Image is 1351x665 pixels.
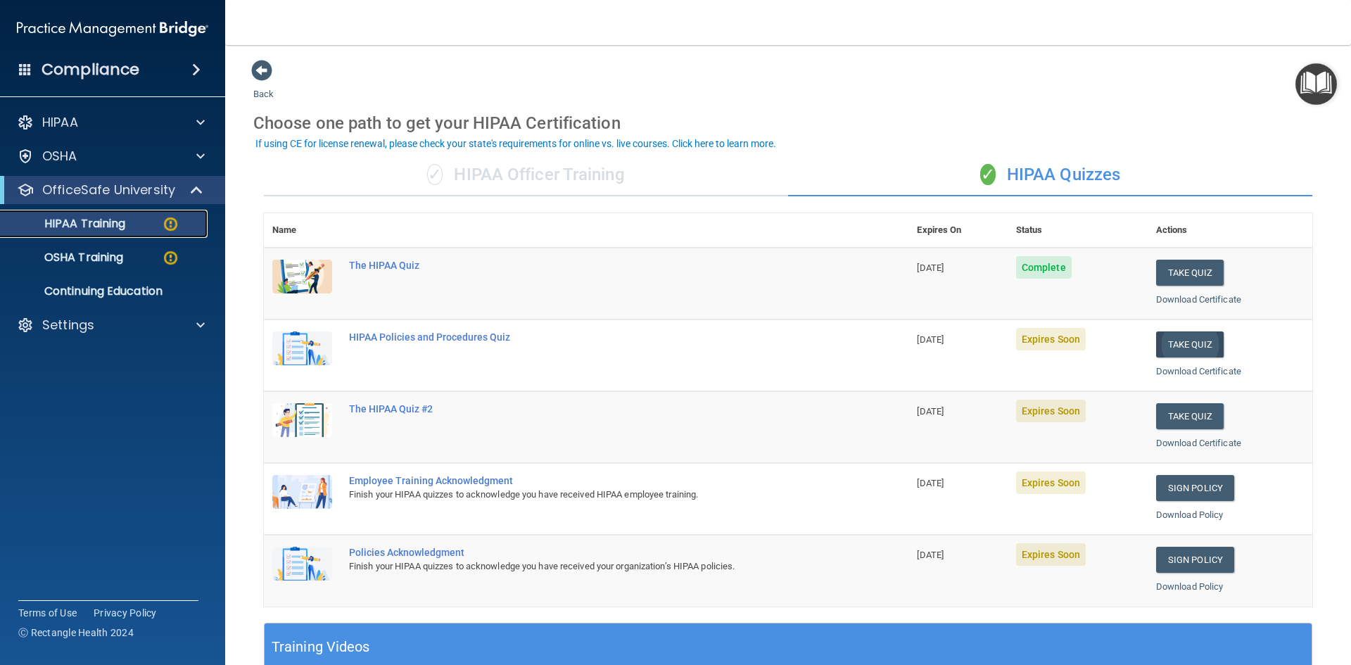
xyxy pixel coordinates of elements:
a: Download Policy [1156,509,1224,520]
p: HIPAA [42,114,78,131]
div: Policies Acknowledgment [349,547,838,558]
span: [DATE] [917,550,944,560]
p: OSHA Training [9,251,123,265]
span: Complete [1016,256,1072,279]
div: Finish your HIPAA quizzes to acknowledge you have received your organization’s HIPAA policies. [349,558,838,575]
a: Settings [17,317,205,334]
th: Expires On [908,213,1007,248]
div: HIPAA Officer Training [264,154,788,196]
h4: Compliance [42,60,139,80]
span: Expires Soon [1016,471,1086,494]
a: HIPAA [17,114,205,131]
span: ✓ [427,164,443,185]
a: Download Certificate [1156,366,1241,376]
div: Employee Training Acknowledgment [349,475,838,486]
a: Download Certificate [1156,438,1241,448]
a: Sign Policy [1156,547,1234,573]
button: Take Quiz [1156,331,1224,357]
button: Open Resource Center [1295,63,1337,105]
div: HIPAA Policies and Procedures Quiz [349,331,838,343]
div: The HIPAA Quiz [349,260,838,271]
a: Privacy Policy [94,606,157,620]
iframe: Drift Widget Chat Controller [1281,568,1334,621]
a: OSHA [17,148,205,165]
a: OfficeSafe University [17,182,204,198]
th: Status [1008,213,1148,248]
span: Ⓒ Rectangle Health 2024 [18,626,134,640]
a: Terms of Use [18,606,77,620]
button: If using CE for license renewal, please check your state's requirements for online vs. live cours... [253,137,778,151]
button: Take Quiz [1156,260,1224,286]
th: Name [264,213,341,248]
img: warning-circle.0cc9ac19.png [162,249,179,267]
th: Actions [1148,213,1312,248]
span: [DATE] [917,262,944,273]
span: Expires Soon [1016,543,1086,566]
img: PMB logo [17,15,208,43]
span: [DATE] [917,478,944,488]
p: Settings [42,317,94,334]
h5: Training Videos [272,635,370,659]
p: OSHA [42,148,77,165]
button: Take Quiz [1156,403,1224,429]
img: warning-circle.0cc9ac19.png [162,215,179,233]
span: Expires Soon [1016,328,1086,350]
a: Download Certificate [1156,294,1241,305]
div: HIPAA Quizzes [788,154,1312,196]
span: Expires Soon [1016,400,1086,422]
a: Sign Policy [1156,475,1234,501]
span: ✓ [980,164,996,185]
p: OfficeSafe University [42,182,175,198]
a: Back [253,72,274,99]
div: Choose one path to get your HIPAA Certification [253,103,1323,144]
p: HIPAA Training [9,217,125,231]
div: Finish your HIPAA quizzes to acknowledge you have received HIPAA employee training. [349,486,838,503]
p: Continuing Education [9,284,201,298]
div: The HIPAA Quiz #2 [349,403,838,414]
span: [DATE] [917,406,944,417]
div: If using CE for license renewal, please check your state's requirements for online vs. live cours... [255,139,776,148]
span: [DATE] [917,334,944,345]
a: Download Policy [1156,581,1224,592]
